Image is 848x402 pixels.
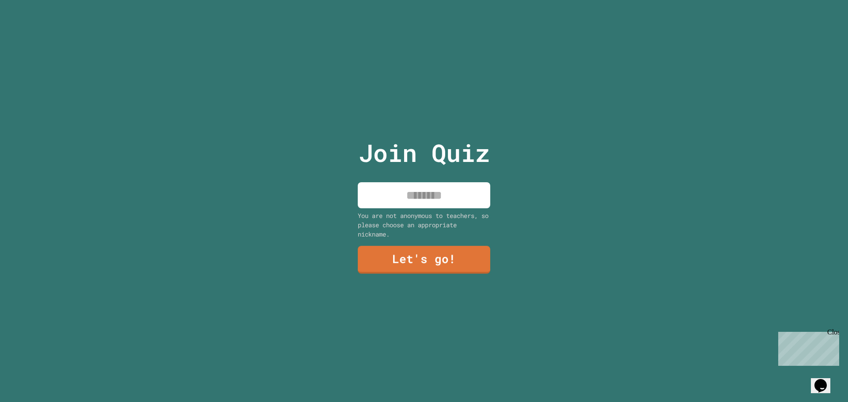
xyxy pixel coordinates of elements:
[359,135,490,171] p: Join Quiz
[358,211,490,239] div: You are not anonymous to teachers, so please choose an appropriate nickname.
[775,328,839,366] iframe: chat widget
[811,367,839,393] iframe: chat widget
[4,4,61,56] div: Chat with us now!Close
[358,246,490,274] a: Let's go!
